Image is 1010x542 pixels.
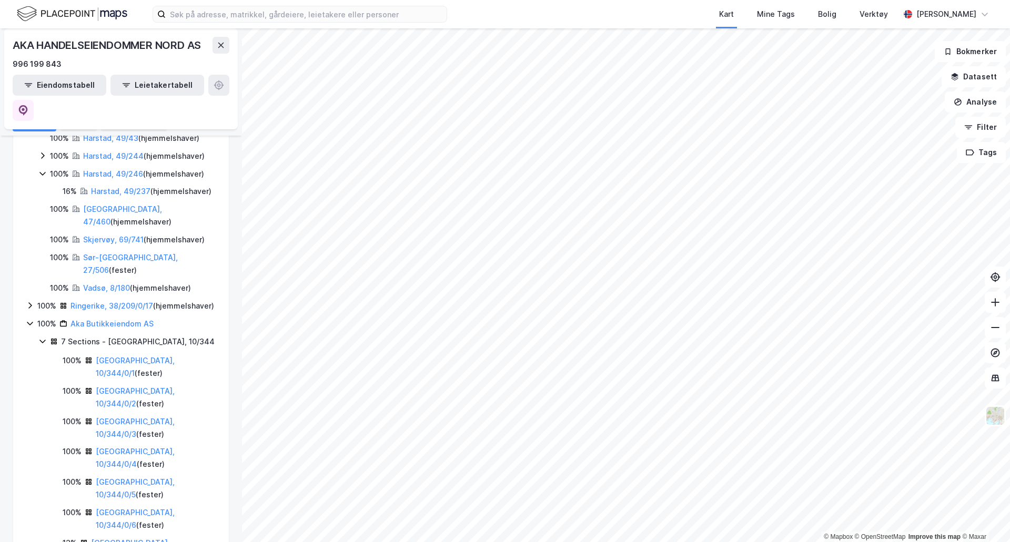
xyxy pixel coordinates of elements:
[70,319,154,328] a: Aka Butikkeiendom AS
[166,6,447,22] input: Søk på adresse, matrikkel, gårdeiere, leietakere eller personer
[942,66,1006,87] button: Datasett
[50,251,69,264] div: 100%
[13,58,62,70] div: 996 199 843
[50,150,69,162] div: 100%
[37,318,56,330] div: 100%
[855,533,906,540] a: OpenStreetMap
[37,300,56,312] div: 100%
[96,508,175,529] a: [GEOGRAPHIC_DATA], 10/344/0/6
[91,185,211,198] div: ( hjemmelshaver )
[83,150,205,162] div: ( hjemmelshaver )
[957,492,1010,542] iframe: Chat Widget
[908,533,961,540] a: Improve this map
[13,37,203,54] div: AKA HANDELSEIENDOMMER NORD AS
[83,151,144,160] a: Harstad, 49/244
[96,385,216,410] div: ( fester )
[13,75,106,96] button: Eiendomstabell
[945,91,1006,113] button: Analyse
[96,417,175,438] a: [GEOGRAPHIC_DATA], 10/344/0/3
[63,445,82,458] div: 100%
[83,253,178,274] a: Sør-[GEOGRAPHIC_DATA], 27/506
[83,233,205,246] div: ( hjemmelshaver )
[50,282,69,294] div: 100%
[83,134,138,142] a: Harstad, 49/43
[824,533,853,540] a: Mapbox
[50,132,69,145] div: 100%
[96,386,175,408] a: [GEOGRAPHIC_DATA], 10/344/0/2
[818,8,836,21] div: Bolig
[70,301,153,310] a: Ringerike, 38/209/0/17
[96,476,216,501] div: ( fester )
[63,354,82,367] div: 100%
[916,8,976,21] div: [PERSON_NAME]
[96,354,216,380] div: ( fester )
[63,506,82,519] div: 100%
[757,8,795,21] div: Mine Tags
[955,117,1006,138] button: Filter
[50,233,69,246] div: 100%
[63,185,77,198] div: 16%
[63,385,82,397] div: 100%
[96,445,216,471] div: ( fester )
[83,251,216,277] div: ( fester )
[83,235,144,244] a: Skjervøy, 69/741
[50,168,69,180] div: 100%
[83,203,216,228] div: ( hjemmelshaver )
[96,506,216,531] div: ( fester )
[96,356,175,377] a: [GEOGRAPHIC_DATA], 10/344/0/1
[17,5,127,23] img: logo.f888ab2527a4732fd821a326f86c7f29.svg
[985,406,1005,426] img: Z
[83,168,204,180] div: ( hjemmelshaver )
[83,132,199,145] div: ( hjemmelshaver )
[96,447,175,468] a: [GEOGRAPHIC_DATA], 10/344/0/4
[110,75,204,96] button: Leietakertabell
[83,204,162,226] a: [GEOGRAPHIC_DATA], 47/460
[935,41,1006,62] button: Bokmerker
[96,415,216,441] div: ( fester )
[63,476,82,488] div: 100%
[96,477,175,499] a: [GEOGRAPHIC_DATA], 10/344/0/5
[719,8,734,21] div: Kart
[63,415,82,428] div: 100%
[957,492,1010,542] div: Kontrollprogram for chat
[83,282,191,294] div: ( hjemmelshaver )
[83,283,130,292] a: Vadsø, 8/180
[61,335,215,348] div: 7 Sections - [GEOGRAPHIC_DATA], 10/344
[83,169,143,178] a: Harstad, 49/246
[860,8,888,21] div: Verktøy
[70,300,214,312] div: ( hjemmelshaver )
[957,142,1006,163] button: Tags
[91,187,150,196] a: Harstad, 49/237
[50,203,69,216] div: 100%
